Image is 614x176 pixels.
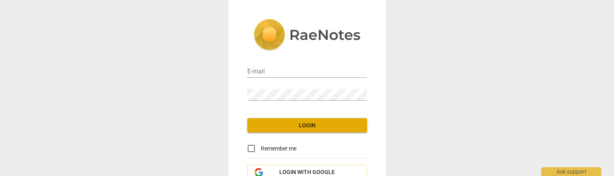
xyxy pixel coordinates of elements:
[254,122,361,130] span: Login
[261,144,296,153] span: Remember me
[541,167,601,176] div: Ask support
[254,19,361,52] img: 5ac2273c67554f335776073100b6d88f.svg
[247,118,367,132] button: Login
